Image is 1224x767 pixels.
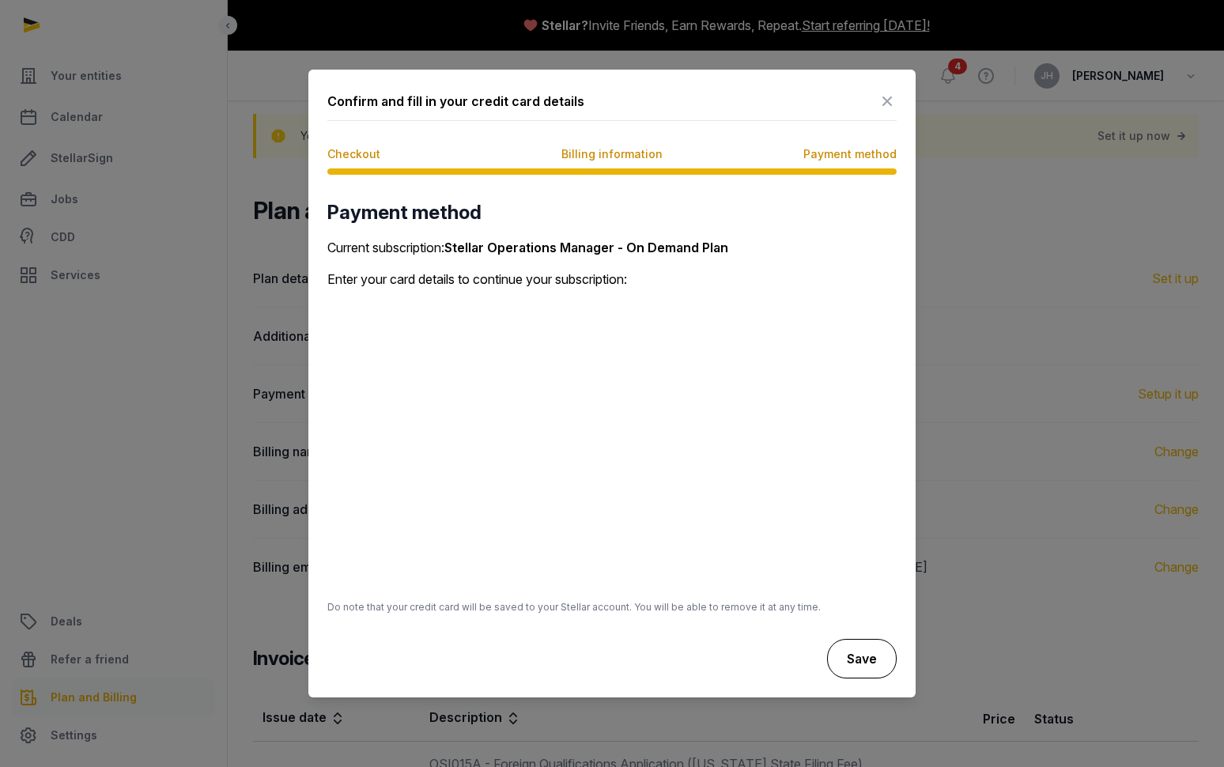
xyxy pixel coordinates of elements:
[327,146,380,162] span: Checkout
[324,515,901,518] iframe: Bank search results
[327,270,897,289] p: Enter your card details to continue your subscription:
[327,238,897,257] p: Current subscription:
[444,240,728,255] strong: Stellar Operations Manager - On Demand Plan
[327,601,897,614] p: Do note that your credit card will be saved to your Stellar account. You will be able to remove i...
[939,584,1224,767] iframe: Chat Widget
[803,146,897,162] span: Payment method
[827,639,897,678] button: Save
[324,298,900,580] iframe: Secure payment input frame
[327,200,897,225] h2: Payment method
[561,146,663,162] span: Billing information
[327,92,584,111] div: Confirm and fill in your credit card details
